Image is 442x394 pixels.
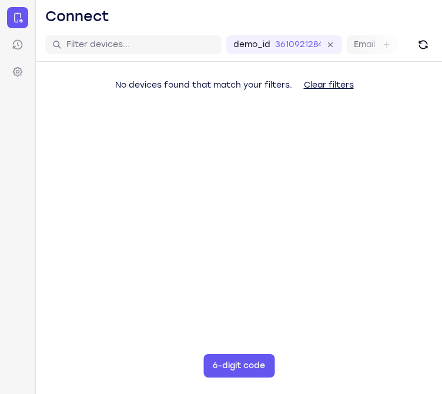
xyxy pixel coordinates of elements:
[7,34,28,55] a: Sessions
[45,7,109,26] h1: Connect
[414,35,433,54] button: Refresh
[7,61,28,82] a: Settings
[115,80,292,90] span: No devices found that match your filters.
[233,39,270,51] label: demo_id
[294,74,363,97] button: Clear filters
[7,7,28,28] a: Connect
[66,39,215,51] input: Filter devices...
[354,39,375,51] label: Email
[203,354,274,378] button: 6-digit code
